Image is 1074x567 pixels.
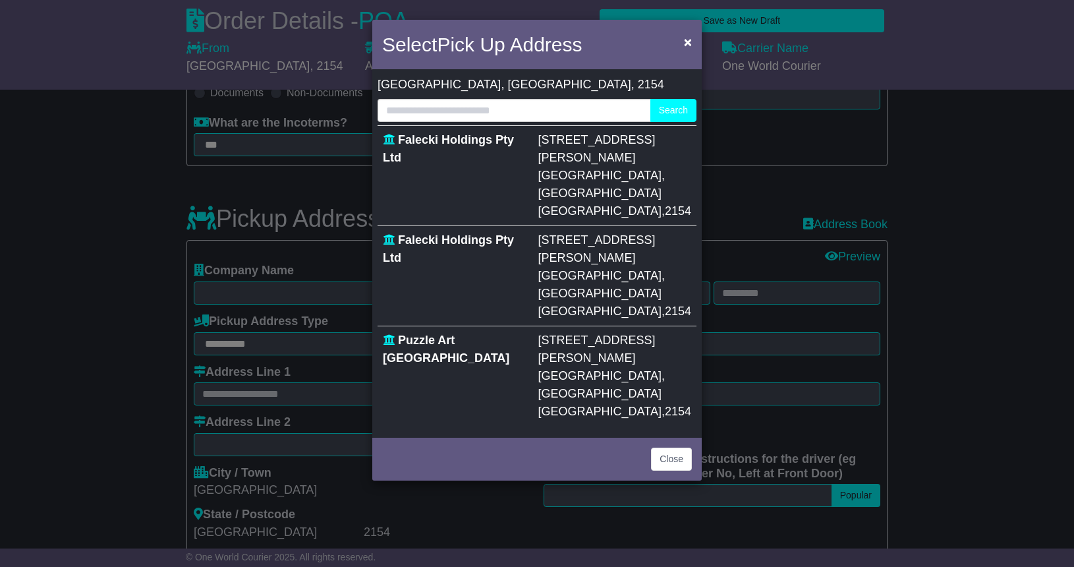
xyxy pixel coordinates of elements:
[501,78,631,92] span: , [GEOGRAPHIC_DATA]
[533,225,696,326] td: , ,
[677,28,698,55] button: Close
[538,233,656,264] span: [STREET_ADDRESS][PERSON_NAME]
[383,233,514,264] span: Falecki Holdings Pty Ltd
[509,34,582,55] span: Address
[533,326,696,426] td: , ,
[437,34,505,55] span: Pick Up
[684,34,692,49] span: ×
[383,334,509,365] span: Puzzle Art [GEOGRAPHIC_DATA]
[665,405,691,418] span: 2154
[538,387,662,400] span: [GEOGRAPHIC_DATA]
[650,99,696,122] button: Search
[533,125,696,225] td: , ,
[538,187,662,200] span: [GEOGRAPHIC_DATA]
[538,334,656,365] span: [STREET_ADDRESS][PERSON_NAME]
[538,369,662,382] span: [GEOGRAPHIC_DATA]
[538,169,662,182] span: [GEOGRAPHIC_DATA]
[538,269,662,282] span: [GEOGRAPHIC_DATA]
[665,305,691,318] span: 2154
[538,204,662,218] span: [GEOGRAPHIC_DATA]
[538,405,662,418] span: [GEOGRAPHIC_DATA]
[665,204,691,218] span: 2154
[538,287,662,300] span: [GEOGRAPHIC_DATA]
[538,305,662,318] span: [GEOGRAPHIC_DATA]
[651,448,692,471] button: Close
[383,133,514,164] span: Falecki Holdings Pty Ltd
[631,78,664,92] span: , 2154
[382,30,582,59] h4: Select
[378,78,501,92] span: [GEOGRAPHIC_DATA]
[538,133,656,164] span: [STREET_ADDRESS][PERSON_NAME]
